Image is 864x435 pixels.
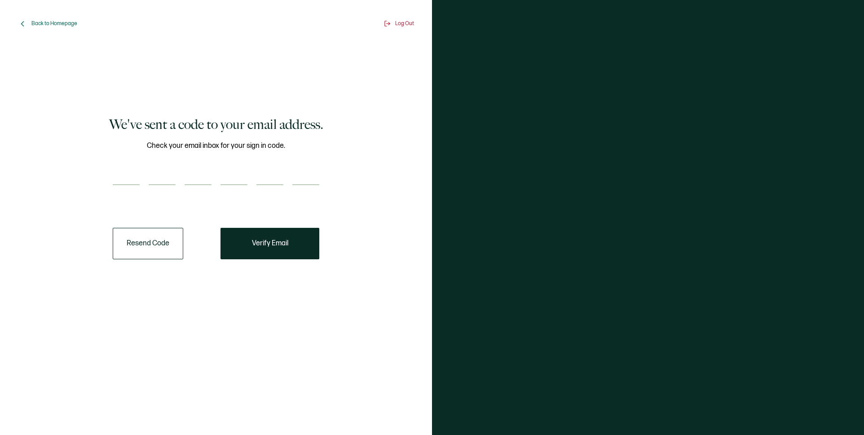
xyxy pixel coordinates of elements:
span: Verify Email [252,240,288,247]
button: Verify Email [220,228,319,259]
button: Resend Code [113,228,183,259]
span: Log Out [395,20,414,27]
h1: We've sent a code to your email address. [109,115,323,133]
span: Check your email inbox for your sign in code. [147,140,285,151]
span: Back to Homepage [31,20,77,27]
